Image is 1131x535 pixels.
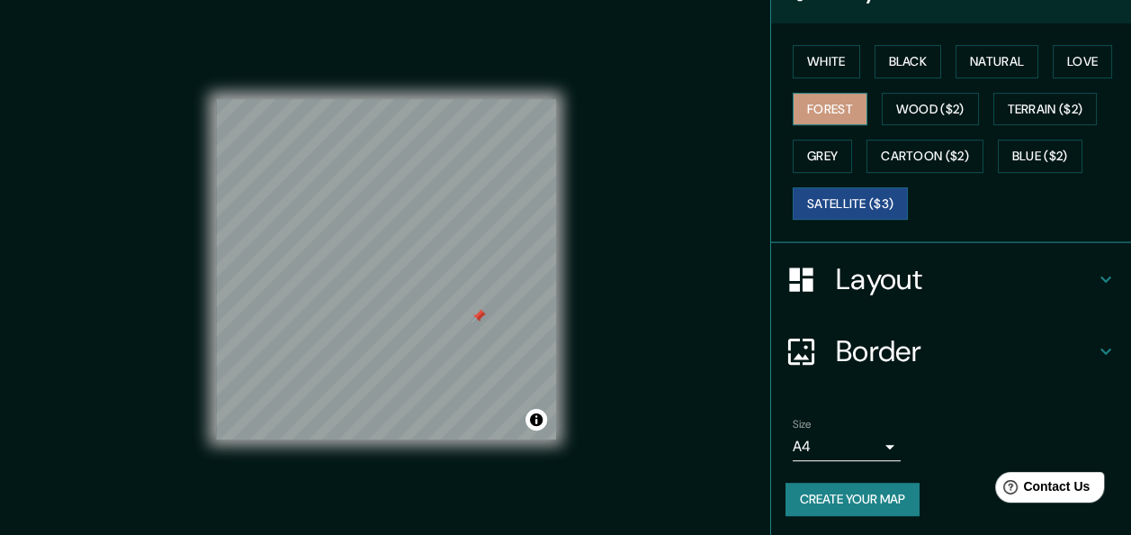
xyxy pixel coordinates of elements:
[993,93,1098,126] button: Terrain ($2)
[793,45,860,78] button: White
[793,140,852,173] button: Grey
[771,315,1131,387] div: Border
[525,409,547,431] button: Toggle attribution
[793,417,812,432] label: Size
[216,99,556,440] canvas: Map
[1053,45,1112,78] button: Love
[793,187,908,221] button: Satellite ($3)
[882,93,979,126] button: Wood ($2)
[866,140,983,173] button: Cartoon ($2)
[971,465,1111,515] iframe: Help widget launcher
[875,45,942,78] button: Black
[998,140,1082,173] button: Blue ($2)
[771,243,1131,315] div: Layout
[785,483,920,516] button: Create your map
[793,432,901,461] div: A4
[836,261,1095,297] h4: Layout
[956,45,1038,78] button: Natural
[836,333,1095,369] h4: Border
[793,93,867,126] button: Forest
